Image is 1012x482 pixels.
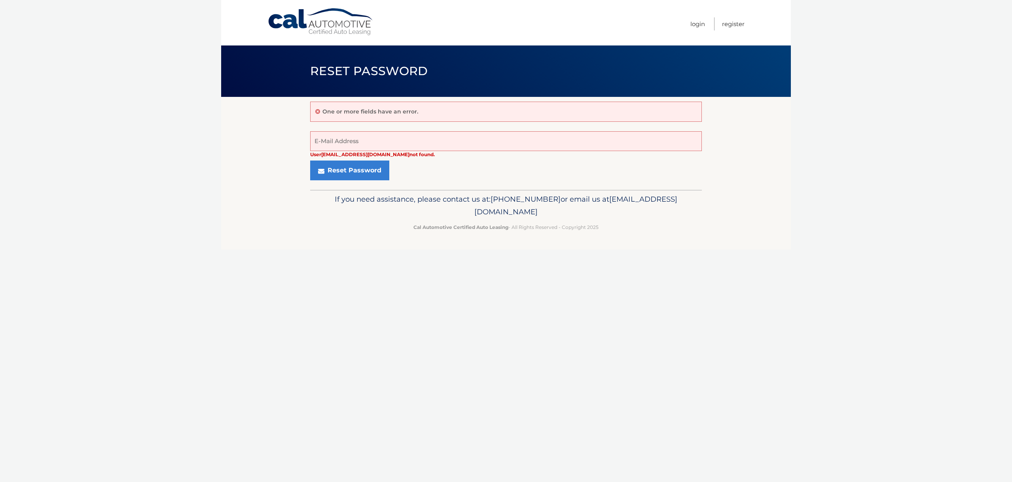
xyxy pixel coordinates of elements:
p: If you need assistance, please contact us at: or email us at [315,193,697,218]
a: Cal Automotive [267,8,374,36]
input: E-Mail Address [310,131,702,151]
a: Login [690,17,705,30]
strong: User [EMAIL_ADDRESS][DOMAIN_NAME] not found. [310,151,435,157]
span: [EMAIL_ADDRESS][DOMAIN_NAME] [474,195,677,216]
p: - All Rights Reserved - Copyright 2025 [315,223,697,231]
span: Reset Password [310,64,428,78]
span: [PHONE_NUMBER] [491,195,561,204]
strong: Cal Automotive Certified Auto Leasing [413,224,508,230]
p: One or more fields have an error. [322,108,418,115]
a: Register [722,17,745,30]
button: Reset Password [310,161,389,180]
